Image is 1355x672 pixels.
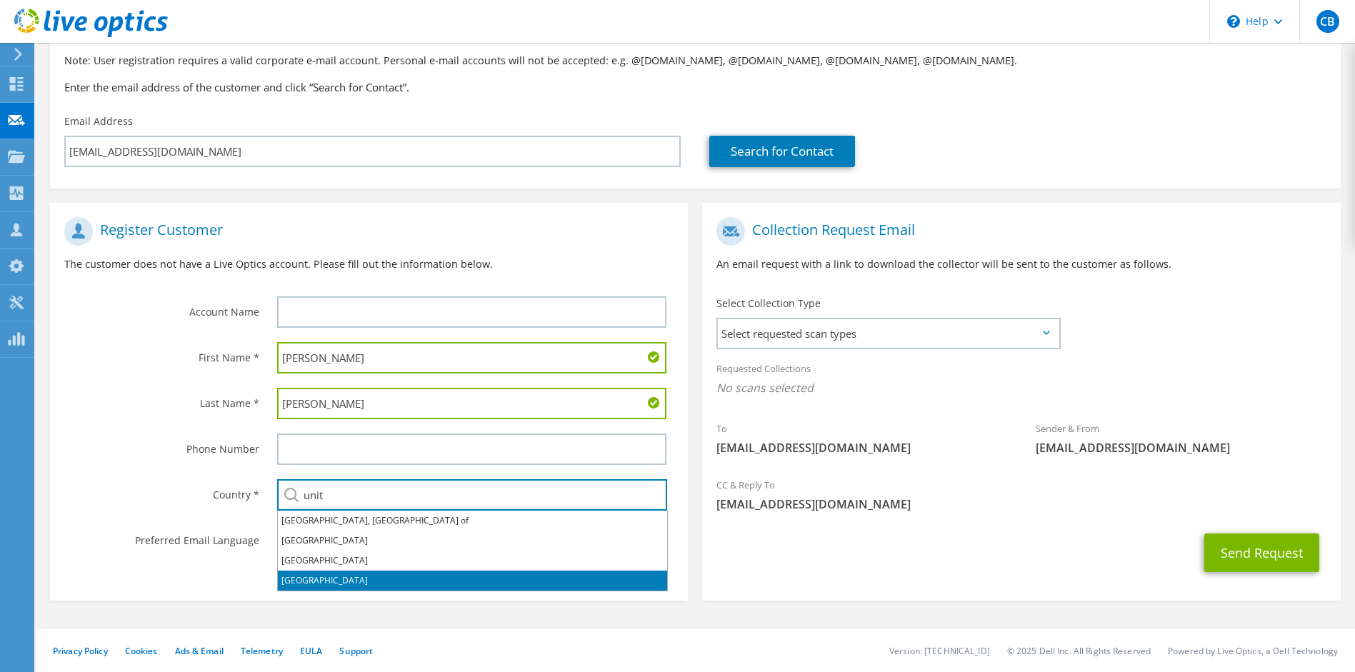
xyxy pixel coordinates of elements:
[716,496,1326,512] span: [EMAIL_ADDRESS][DOMAIN_NAME]
[889,645,990,657] li: Version: [TECHNICAL_ID]
[64,256,674,272] p: The customer does not have a Live Optics account. Please fill out the information below.
[278,571,667,591] li: [GEOGRAPHIC_DATA]
[175,645,224,657] a: Ads & Email
[716,256,1326,272] p: An email request with a link to download the collector will be sent to the customer as follows.
[709,136,855,167] a: Search for Contact
[1204,533,1319,572] button: Send Request
[64,433,259,456] label: Phone Number
[64,388,259,411] label: Last Name *
[702,470,1340,519] div: CC & Reply To
[64,114,133,129] label: Email Address
[278,551,667,571] li: [GEOGRAPHIC_DATA]
[716,440,1007,456] span: [EMAIL_ADDRESS][DOMAIN_NAME]
[1036,440,1326,456] span: [EMAIL_ADDRESS][DOMAIN_NAME]
[278,531,667,551] li: [GEOGRAPHIC_DATA]
[1168,645,1338,657] li: Powered by Live Optics, a Dell Technology
[64,525,259,548] label: Preferred Email Language
[1227,15,1240,28] svg: \n
[702,353,1340,406] div: Requested Collections
[702,413,1021,463] div: To
[53,645,108,657] a: Privacy Policy
[1007,645,1151,657] li: © 2025 Dell Inc. All Rights Reserved
[718,319,1058,348] span: Select requested scan types
[1316,10,1339,33] span: CB
[64,217,666,246] h1: Register Customer
[1021,413,1341,463] div: Sender & From
[278,511,667,531] li: [GEOGRAPHIC_DATA], [GEOGRAPHIC_DATA] of
[300,645,322,657] a: EULA
[64,53,1326,69] p: Note: User registration requires a valid corporate e-mail account. Personal e-mail accounts will ...
[64,79,1326,95] h3: Enter the email address of the customer and click “Search for Contact”.
[64,342,259,365] label: First Name *
[716,296,821,311] label: Select Collection Type
[716,217,1319,246] h1: Collection Request Email
[64,296,259,319] label: Account Name
[716,380,1326,396] span: No scans selected
[339,645,373,657] a: Support
[241,645,283,657] a: Telemetry
[64,479,259,502] label: Country *
[125,645,158,657] a: Cookies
